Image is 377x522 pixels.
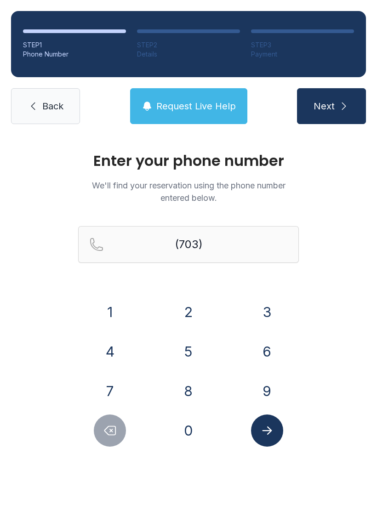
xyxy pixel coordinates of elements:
span: Back [42,100,63,113]
button: 2 [172,296,205,328]
button: 8 [172,375,205,407]
button: 6 [251,335,283,368]
div: STEP 3 [251,40,354,50]
h1: Enter your phone number [78,153,299,168]
button: 3 [251,296,283,328]
div: STEP 1 [23,40,126,50]
button: 4 [94,335,126,368]
button: 7 [94,375,126,407]
span: Next [314,100,335,113]
div: STEP 2 [137,40,240,50]
button: Submit lookup form [251,414,283,447]
button: Delete number [94,414,126,447]
div: Payment [251,50,354,59]
button: 1 [94,296,126,328]
div: Details [137,50,240,59]
div: Phone Number [23,50,126,59]
button: 0 [172,414,205,447]
p: We'll find your reservation using the phone number entered below. [78,179,299,204]
input: Reservation phone number [78,226,299,263]
button: 9 [251,375,283,407]
button: 5 [172,335,205,368]
span: Request Live Help [156,100,236,113]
